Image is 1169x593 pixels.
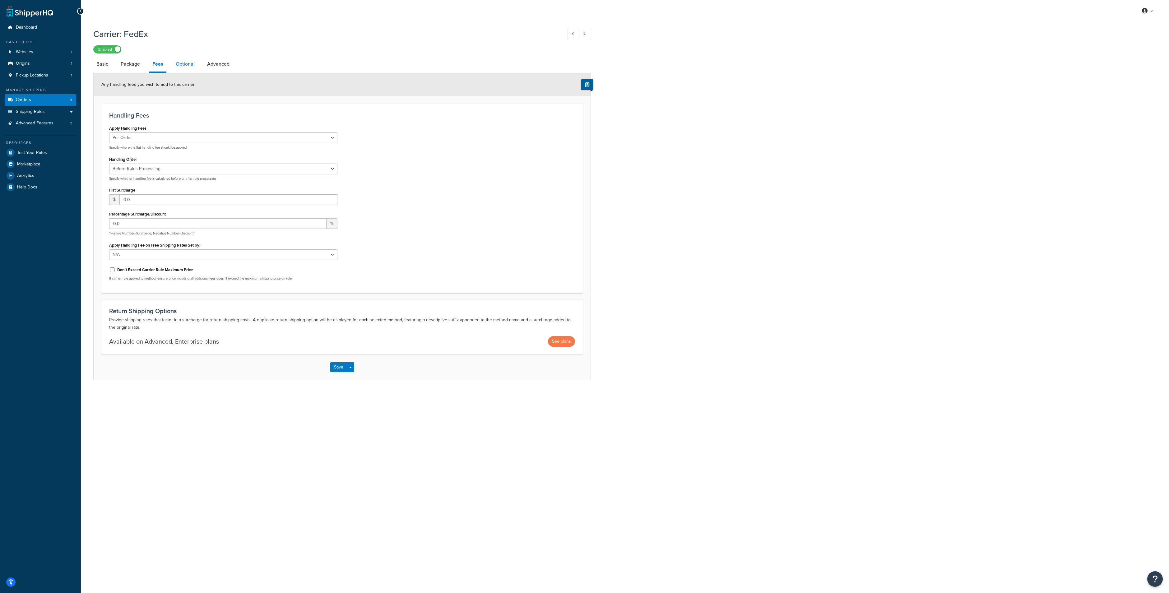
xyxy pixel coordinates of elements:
[17,162,40,167] span: Marketplace
[93,57,111,72] a: Basic
[5,170,76,181] a: Analytics
[109,145,337,150] p: Specify where the flat handling fee should be applied
[5,87,76,93] div: Manage Shipping
[5,46,76,58] li: Websites
[5,70,76,81] a: Pickup Locations1
[16,25,37,30] span: Dashboard
[71,61,72,66] span: 1
[5,58,76,69] li: Origins
[5,182,76,193] a: Help Docs
[5,106,76,118] a: Shipping Rules
[109,337,219,346] p: Available on Advanced, Enterprise plans
[204,57,233,72] a: Advanced
[109,126,146,131] label: Apply Handling Fees
[149,57,166,73] a: Fees
[109,112,575,119] h3: Handling Fees
[16,61,30,66] span: Origins
[5,140,76,146] div: Resources
[17,173,34,178] span: Analytics
[118,57,143,72] a: Package
[5,159,76,170] a: Marketplace
[17,150,47,155] span: Test Your Rates
[109,276,337,281] p: If carrier rule applied to method, ensure price including all additional fees doesn't exceed the ...
[109,188,135,192] label: Flat Surcharge
[109,176,337,181] p: Specify whether handling fee is calculated before or after rule processing
[94,46,121,53] label: Enabled
[109,157,137,162] label: Handling Order
[109,212,166,216] label: Percentage Surcharge/Discount
[70,121,72,126] span: 2
[16,73,48,78] span: Pickup Locations
[71,73,72,78] span: 1
[16,121,53,126] span: Advanced Features
[5,70,76,81] li: Pickup Locations
[330,362,347,372] button: Save
[5,118,76,129] li: Advanced Features
[1147,571,1163,587] button: Open Resource Center
[5,58,76,69] a: Origins1
[16,97,31,103] span: Carriers
[5,46,76,58] a: Websites1
[109,243,200,248] label: Apply Handling Fee on Free Shipping Rates Set by:
[327,218,337,229] span: %
[579,29,591,39] a: Next Record
[101,81,195,88] span: Any handling fees you wish to add to this carrier.
[117,267,193,273] label: Don't Exceed Carrier Rule Maximum Price
[16,49,33,55] span: Websites
[109,231,337,236] p: *Positive Number=Surcharge, Negative Number=Discount*
[173,57,198,72] a: Optional
[5,22,76,33] a: Dashboard
[70,97,72,103] span: 4
[109,194,119,205] span: $
[5,94,76,106] li: Carriers
[568,29,580,39] a: Previous Record
[548,336,575,347] button: See plans
[5,118,76,129] a: Advanced Features2
[16,109,45,114] span: Shipping Rules
[5,94,76,106] a: Carriers4
[109,308,575,314] h3: Return Shipping Options
[93,28,556,40] h1: Carrier: FedEx
[5,147,76,158] a: Test Your Rates
[17,185,37,190] span: Help Docs
[71,49,72,55] span: 1
[5,39,76,45] div: Basic Setup
[581,79,593,90] button: Show Help Docs
[109,316,575,331] p: Provide shipping rates that factor in a surcharge for return shipping costs. A duplicate return s...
